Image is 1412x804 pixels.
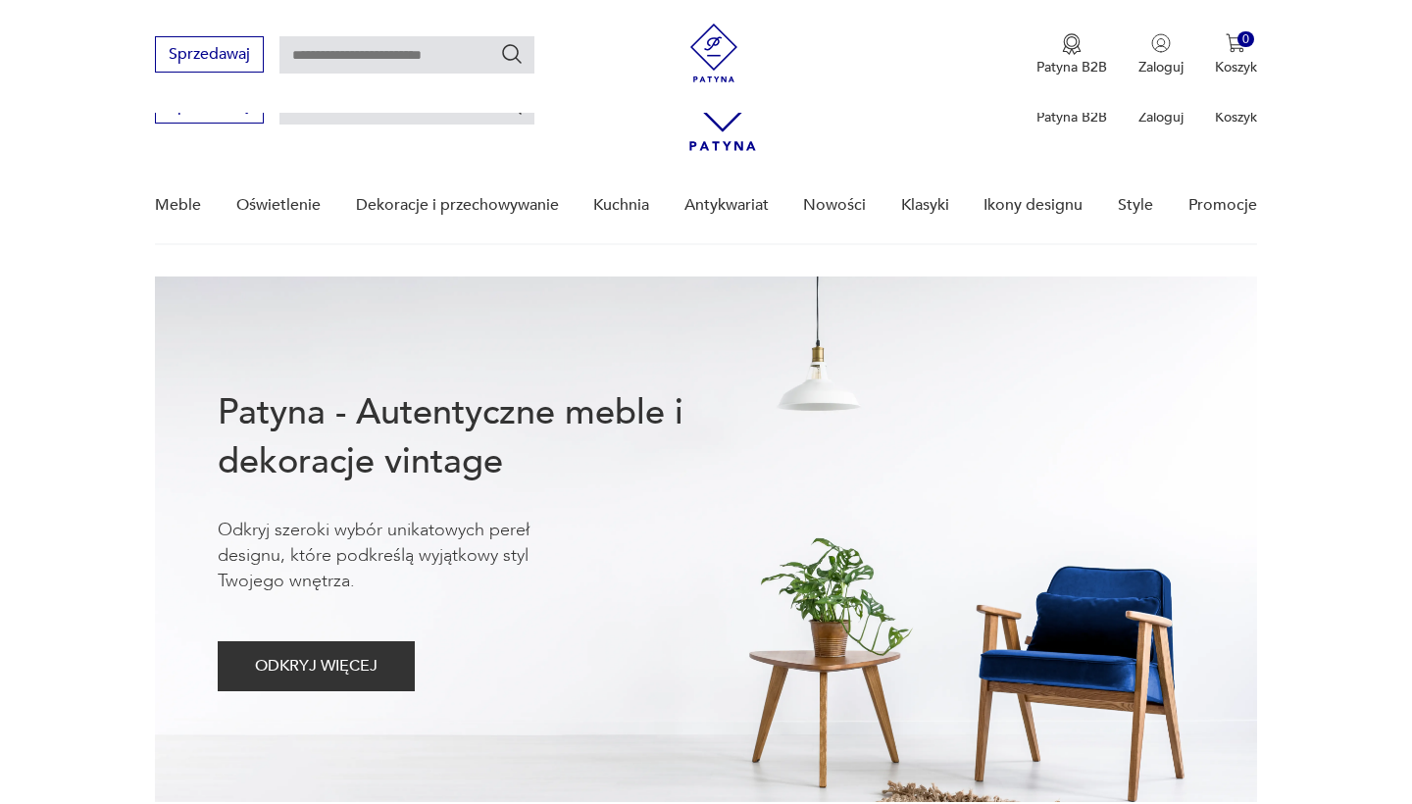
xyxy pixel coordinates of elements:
a: Ikony designu [983,168,1083,243]
button: Szukaj [500,42,524,66]
button: Patyna B2B [1036,33,1107,76]
a: ODKRYJ WIĘCEJ [218,661,415,675]
p: Koszyk [1215,58,1257,76]
a: Style [1118,168,1153,243]
button: ODKRYJ WIĘCEJ [218,641,415,691]
img: Ikonka użytkownika [1151,33,1171,53]
p: Koszyk [1215,108,1257,126]
a: Sprzedawaj [155,49,264,63]
img: Ikona medalu [1062,33,1082,55]
p: Zaloguj [1138,58,1184,76]
div: 0 [1237,31,1254,48]
p: Patyna B2B [1036,108,1107,126]
img: Ikona koszyka [1226,33,1245,53]
button: Zaloguj [1138,33,1184,76]
a: Dekoracje i przechowywanie [356,168,559,243]
a: Ikona medaluPatyna B2B [1036,33,1107,76]
a: Oświetlenie [236,168,321,243]
h1: Patyna - Autentyczne meble i dekoracje vintage [218,388,747,486]
p: Zaloguj [1138,108,1184,126]
p: Patyna B2B [1036,58,1107,76]
p: Odkryj szeroki wybór unikatowych pereł designu, które podkreślą wyjątkowy styl Twojego wnętrza. [218,518,590,594]
img: Patyna - sklep z meblami i dekoracjami vintage [684,24,743,82]
a: Sprzedawaj [155,100,264,114]
a: Antykwariat [684,168,769,243]
a: Kuchnia [593,168,649,243]
a: Promocje [1188,168,1257,243]
a: Klasyki [901,168,949,243]
button: 0Koszyk [1215,33,1257,76]
a: Nowości [803,168,866,243]
button: Sprzedawaj [155,36,264,73]
a: Meble [155,168,201,243]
